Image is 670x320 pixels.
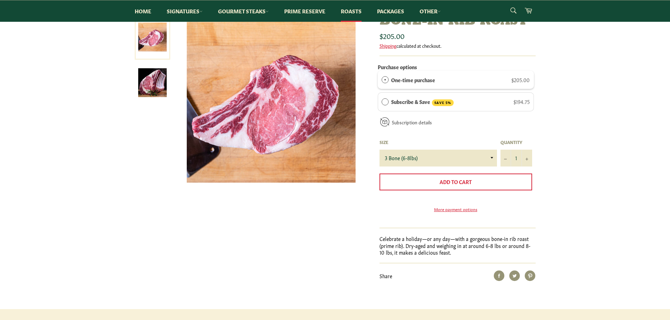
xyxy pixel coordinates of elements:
[378,63,417,70] label: Purchase options
[522,150,532,166] button: Increase item quantity by one
[379,272,392,279] span: Share
[513,98,530,105] span: $194.75
[382,98,389,105] div: Subscribe & Save
[432,99,454,106] span: SAVE 5%
[440,178,472,185] span: Add to Cart
[138,68,167,97] img: Bone-in Rib Roast
[511,76,530,83] span: $205.00
[392,119,432,125] a: Subscription details
[379,174,532,190] button: Add to Cart
[379,43,536,49] div: calculated at checkout.
[379,14,536,29] h1: Bone-in Rib Roast
[379,31,404,40] span: $205.00
[391,98,454,106] label: Subscribe & Save
[160,0,210,22] a: Signatures
[500,150,511,166] button: Reduce item quantity by one
[277,0,332,22] a: Prime Reserve
[187,14,356,183] img: Bone-in Rib Roast
[334,0,369,22] a: Roasts
[379,235,536,256] p: Celebrate a holiday—or any day—with a gorgeous bone-in rib roast (prime rib). Dry-aged and weighi...
[379,206,532,212] a: More payment options
[379,42,396,49] a: Shipping
[413,0,448,22] a: Other
[500,139,532,145] label: Quantity
[211,0,276,22] a: Gourmet Steaks
[391,76,435,84] label: One-time purchase
[370,0,411,22] a: Packages
[379,139,497,145] label: Size
[128,0,158,22] a: Home
[382,76,389,84] div: One-time purchase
